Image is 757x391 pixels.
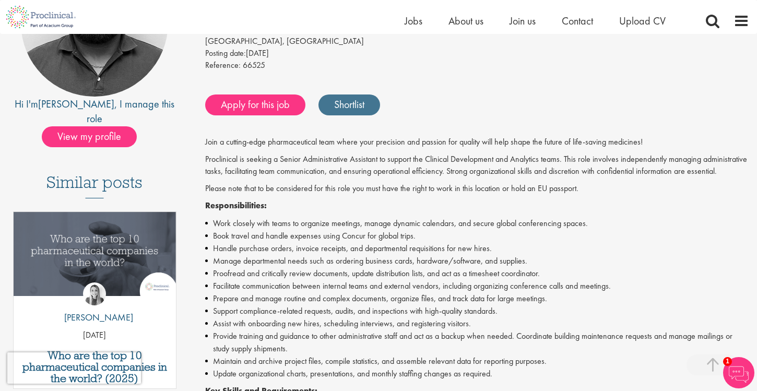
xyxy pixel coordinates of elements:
[56,282,133,329] a: Hannah Burke [PERSON_NAME]
[205,217,750,230] li: Work closely with teams to organize meetings, manage dynamic calendars, and secure global confere...
[205,230,750,242] li: Book travel and handle expenses using Concur for global trips.
[723,357,732,366] span: 1
[42,126,137,147] span: View my profile
[14,329,176,341] p: [DATE]
[8,97,182,126] div: Hi I'm , I manage this role
[205,292,750,305] li: Prepare and manage routine and complex documents, organize files, and track data for large meetings.
[205,48,750,60] div: [DATE]
[19,350,171,384] a: Who are the top 10 pharmaceutical companies in the world? (2025)
[205,317,750,330] li: Assist with onboarding new hires, scheduling interviews, and registering visitors.
[205,255,750,267] li: Manage departmental needs such as ordering business cards, hardware/software, and supplies.
[205,183,750,195] p: Please note that to be considered for this role you must have the right to work in this location ...
[83,282,106,305] img: Hannah Burke
[205,267,750,280] li: Proofread and critically review documents, update distribution lists, and act as a timesheet coor...
[7,352,141,384] iframe: reCAPTCHA
[723,357,754,388] img: Chatbot
[56,311,133,324] p: [PERSON_NAME]
[205,35,750,48] div: [GEOGRAPHIC_DATA], [GEOGRAPHIC_DATA]
[205,330,750,355] li: Provide training and guidance to other administrative staff and act as a backup when needed. Coor...
[448,14,483,28] a: About us
[14,212,176,304] a: Link to a post
[205,48,246,58] span: Posting date:
[318,94,380,115] a: Shortlist
[205,153,750,177] p: Proclinical is seeking a Senior Administrative Assistant to support the Clinical Development and ...
[38,97,114,111] a: [PERSON_NAME]
[619,14,666,28] a: Upload CV
[205,368,750,380] li: Update organizational charts, presentations, and monthly staffing changes as required.
[205,355,750,368] li: Maintain and archive project files, compile statistics, and assemble relevant data for reporting ...
[205,280,750,292] li: Facilitate communication between internal teams and external vendors, including organizing confer...
[205,136,750,148] p: Join a cutting-edge pharmaceutical team where your precision and passion for quality will help sh...
[14,212,176,296] img: Top 10 pharmaceutical companies in the world 2025
[562,14,593,28] a: Contact
[46,173,143,198] h3: Similar posts
[205,200,267,211] strong: Responsibilities:
[42,128,147,142] a: View my profile
[405,14,422,28] a: Jobs
[205,94,305,115] a: Apply for this job
[243,60,265,70] span: 66525
[205,305,750,317] li: Support compliance-related requests, audits, and inspections with high-quality standards.
[205,242,750,255] li: Handle purchase orders, invoice receipts, and departmental requisitions for new hires.
[510,14,536,28] a: Join us
[205,60,241,72] label: Reference:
